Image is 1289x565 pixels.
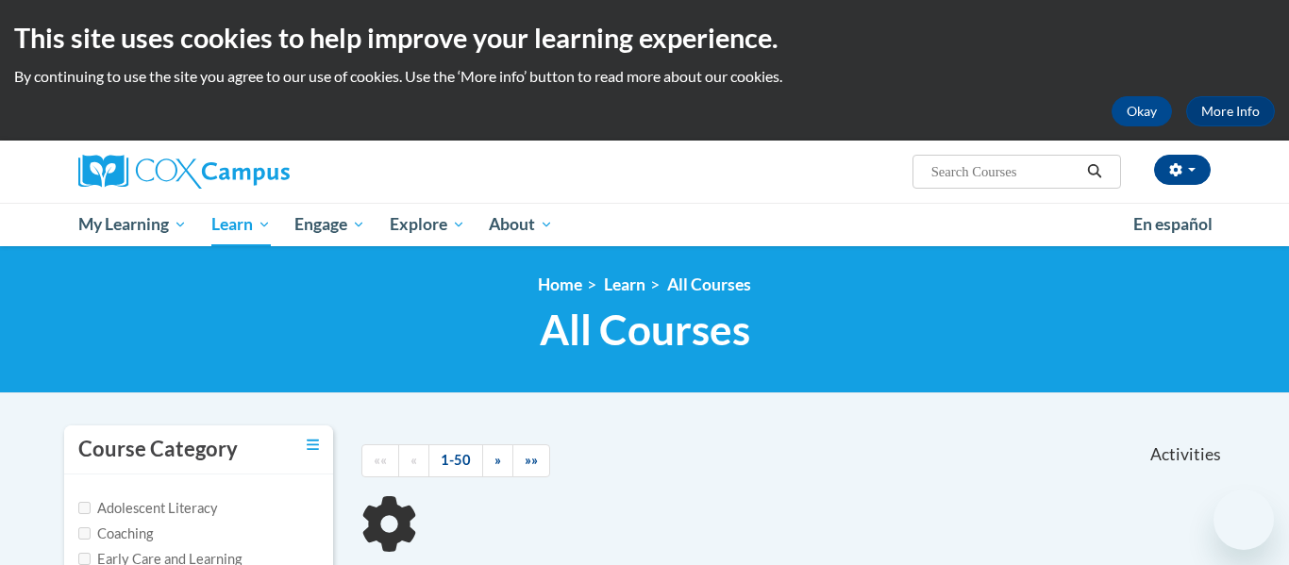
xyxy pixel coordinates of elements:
[66,203,199,246] a: My Learning
[540,305,750,355] span: All Courses
[78,435,238,464] h3: Course Category
[929,160,1080,183] input: Search Courses
[1121,205,1225,244] a: En español
[410,452,417,468] span: «
[398,444,429,477] a: Previous
[374,452,387,468] span: ««
[512,444,550,477] a: End
[377,203,477,246] a: Explore
[667,274,751,294] a: All Courses
[361,444,399,477] a: Begining
[1080,160,1109,183] button: Search
[477,203,566,246] a: About
[604,274,645,294] a: Learn
[50,203,1239,246] div: Main menu
[199,203,283,246] a: Learn
[307,435,319,456] a: Toggle collapse
[538,274,582,294] a: Home
[78,498,218,519] label: Adolescent Literacy
[211,213,271,236] span: Learn
[1186,96,1275,126] a: More Info
[489,213,553,236] span: About
[525,452,538,468] span: »»
[78,527,91,540] input: Checkbox for Options
[14,19,1275,57] h2: This site uses cookies to help improve your learning experience.
[78,523,153,544] label: Coaching
[1154,155,1211,185] button: Account Settings
[78,213,187,236] span: My Learning
[78,155,290,189] img: Cox Campus
[14,66,1275,87] p: By continuing to use the site you agree to our use of cookies. Use the ‘More info’ button to read...
[428,444,483,477] a: 1-50
[494,452,501,468] span: »
[78,553,91,565] input: Checkbox for Options
[282,203,377,246] a: Engage
[78,502,91,514] input: Checkbox for Options
[1133,214,1213,234] span: En español
[1214,490,1274,550] iframe: Button to launch messaging window
[482,444,513,477] a: Next
[390,213,465,236] span: Explore
[294,213,365,236] span: Engage
[1112,96,1172,126] button: Okay
[78,155,437,189] a: Cox Campus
